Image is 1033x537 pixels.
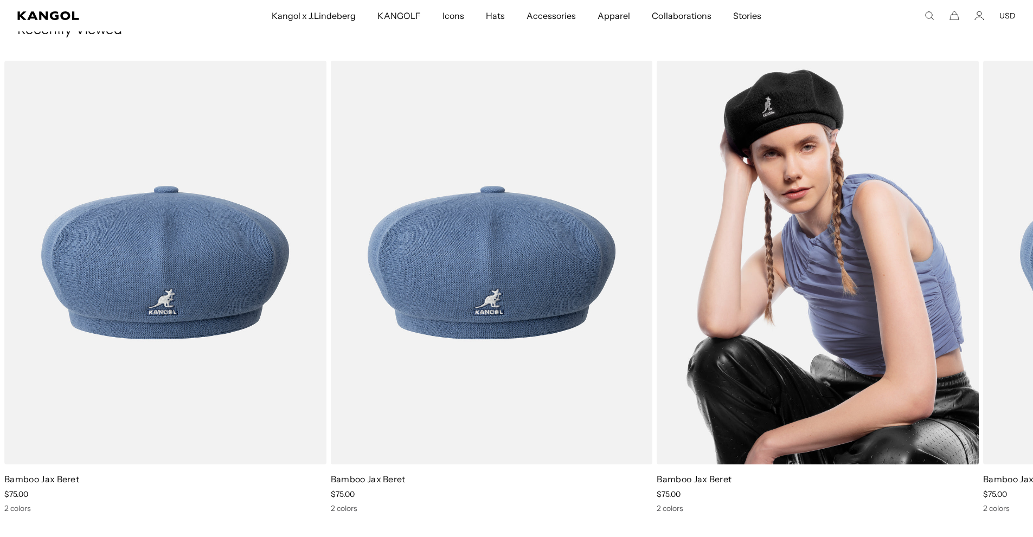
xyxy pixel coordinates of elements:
[4,489,28,499] span: $75.00
[925,11,934,21] summary: Search here
[657,61,979,464] img: Bamboo Jax Beret
[974,11,984,21] a: Account
[4,474,79,484] a: Bamboo Jax Beret
[331,503,653,513] div: 2 colors
[331,61,653,464] img: Bamboo Jax Beret
[331,474,406,484] a: Bamboo Jax Beret
[331,489,355,499] span: $75.00
[326,61,653,513] div: 1 of 1
[999,11,1016,21] button: USD
[4,503,326,513] div: 2 colors
[657,503,979,513] div: 2 colors
[4,61,326,464] img: Bamboo Jax Beret
[983,489,1007,499] span: $75.00
[657,474,732,484] a: Bamboo Jax Beret
[657,489,681,499] span: $75.00
[949,11,959,21] button: Cart
[652,61,979,513] div: 1 of 1
[17,11,179,20] a: Kangol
